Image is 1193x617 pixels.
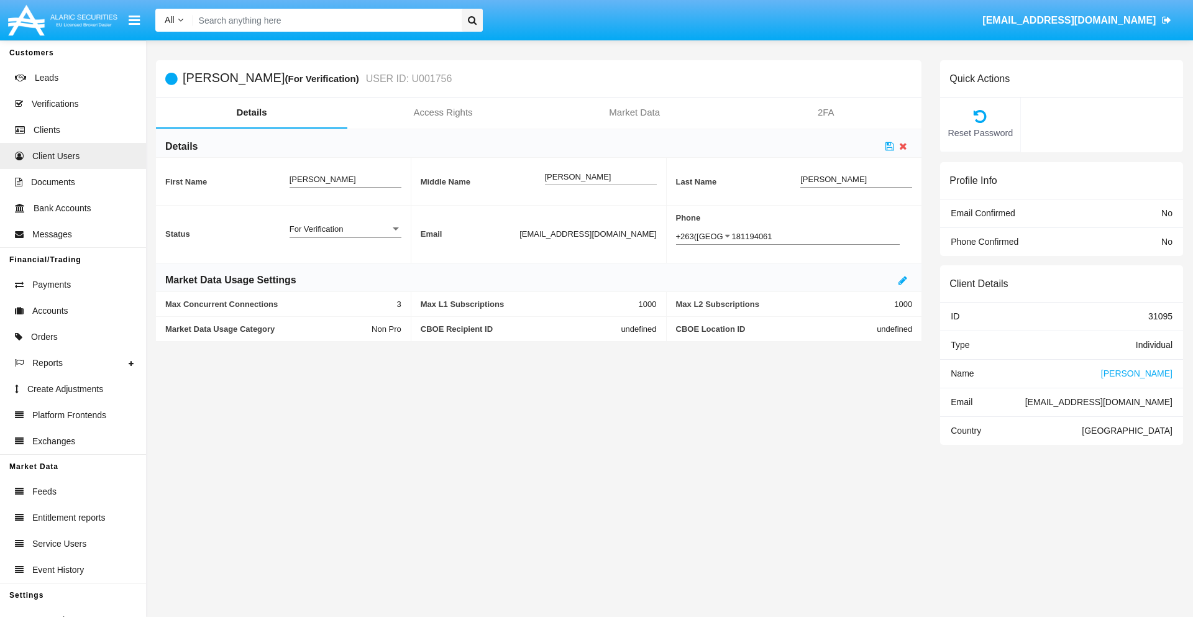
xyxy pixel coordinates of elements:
span: [EMAIL_ADDRESS][DOMAIN_NAME] [1025,397,1172,407]
span: No [1161,237,1172,247]
span: Bank Accounts [34,202,91,215]
span: For Verification [290,224,344,234]
span: Payments [32,278,71,291]
span: Middle Name [421,177,545,186]
span: Email [951,397,972,407]
h6: Profile Info [949,175,997,186]
span: Phone [676,213,913,222]
a: Market Data [539,98,730,127]
span: No [1161,208,1172,218]
a: Access Rights [347,98,539,127]
h6: Market Data Usage Settings [165,273,296,287]
span: Create Adjustments [27,383,103,396]
span: Individual [1136,340,1172,350]
h6: Client Details [949,278,1008,290]
span: Reset Password [946,127,1014,140]
input: Search [193,9,457,32]
span: Documents [31,176,75,189]
span: Service Users [32,537,86,551]
span: Max Concurrent Connections [165,299,397,309]
span: 3 [397,299,401,309]
span: [EMAIL_ADDRESS][DOMAIN_NAME] [982,15,1156,25]
span: Messages [32,228,72,241]
span: Status [165,229,290,239]
span: Type [951,340,969,350]
div: (For Verification) [285,71,362,86]
h6: Details [165,140,198,153]
h5: [PERSON_NAME] [183,71,452,86]
span: [EMAIL_ADDRESS][DOMAIN_NAME] [519,229,656,239]
span: [PERSON_NAME] [1101,368,1172,378]
a: 2FA [730,98,921,127]
span: Max L1 Subscriptions [421,299,639,309]
span: Leads [35,71,58,85]
a: All [155,14,193,27]
h6: Quick Actions [949,73,1010,85]
span: [GEOGRAPHIC_DATA] [1082,426,1172,436]
span: Platform Frontends [32,409,106,422]
span: First Name [165,177,290,186]
a: Details [156,98,347,127]
span: Client Users [32,150,80,163]
span: All [165,15,175,25]
span: Clients [34,124,60,137]
span: CBOE Recipient ID [421,324,621,334]
span: undefined [877,324,912,334]
span: Accounts [32,304,68,318]
span: 1000 [639,299,657,309]
span: Last Name [676,177,801,186]
span: CBOE Location ID [676,324,877,334]
span: Feeds [32,485,57,498]
span: Exchanges [32,435,75,448]
span: Verifications [32,98,78,111]
span: Market Data Usage Category [165,324,372,334]
span: Max L2 Subscriptions [676,299,895,309]
span: ID [951,311,959,321]
img: Logo image [6,2,119,39]
span: Name [951,368,974,378]
span: Entitlement reports [32,511,106,524]
span: Email [421,229,519,239]
span: Non Pro [372,324,401,334]
span: Reports [32,357,63,370]
span: 31095 [1148,311,1172,321]
span: Email Confirmed [951,208,1015,218]
span: undefined [621,324,656,334]
span: Country [951,426,981,436]
span: Orders [31,331,58,344]
a: [EMAIL_ADDRESS][DOMAIN_NAME] [977,3,1177,38]
span: Phone Confirmed [951,237,1018,247]
span: 1000 [894,299,912,309]
span: Event History [32,564,84,577]
small: USER ID: U001756 [363,74,452,84]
